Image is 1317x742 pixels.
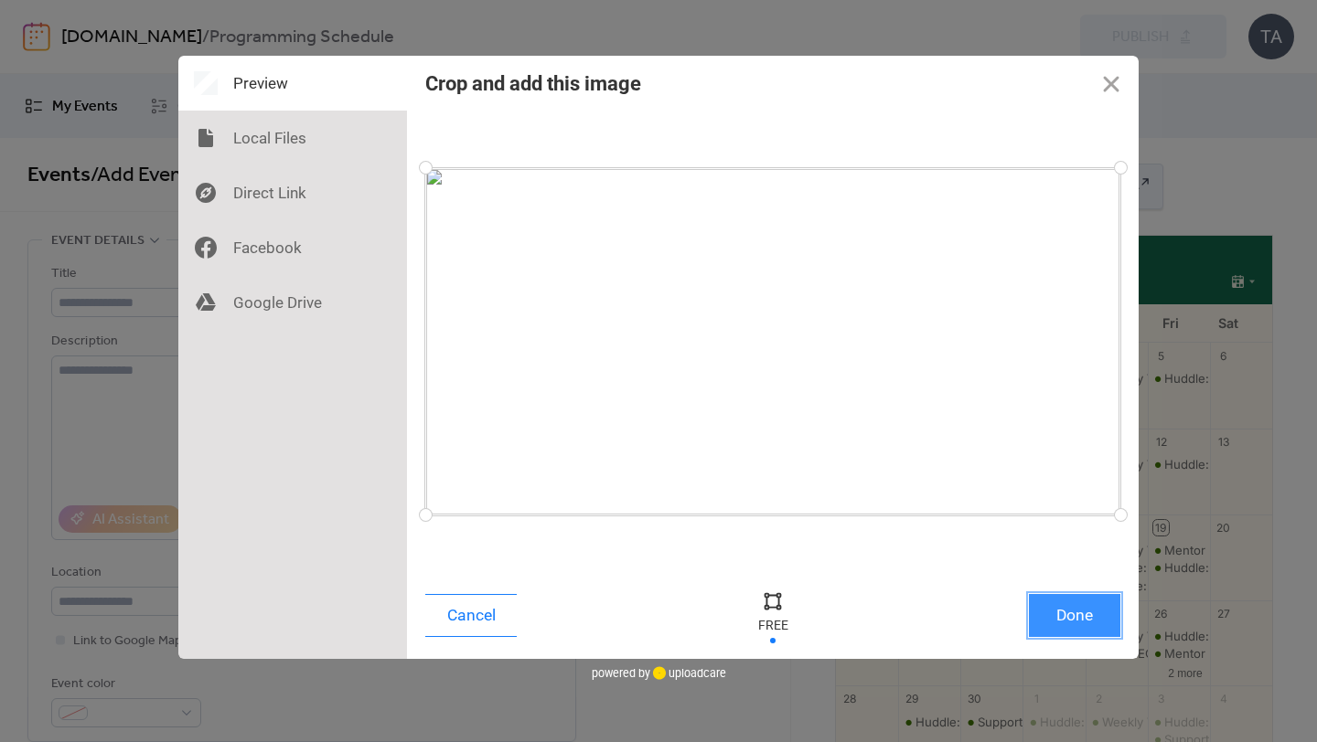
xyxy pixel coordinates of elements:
button: Cancel [425,594,517,637]
div: Facebook [178,220,407,275]
div: Google Drive [178,275,407,330]
div: Preview [178,56,407,111]
div: Crop and add this image [425,72,641,95]
div: powered by [592,659,726,686]
a: uploadcare [650,666,726,680]
div: Local Files [178,111,407,165]
button: Close [1084,56,1139,111]
div: Direct Link [178,165,407,220]
button: Done [1029,594,1120,637]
